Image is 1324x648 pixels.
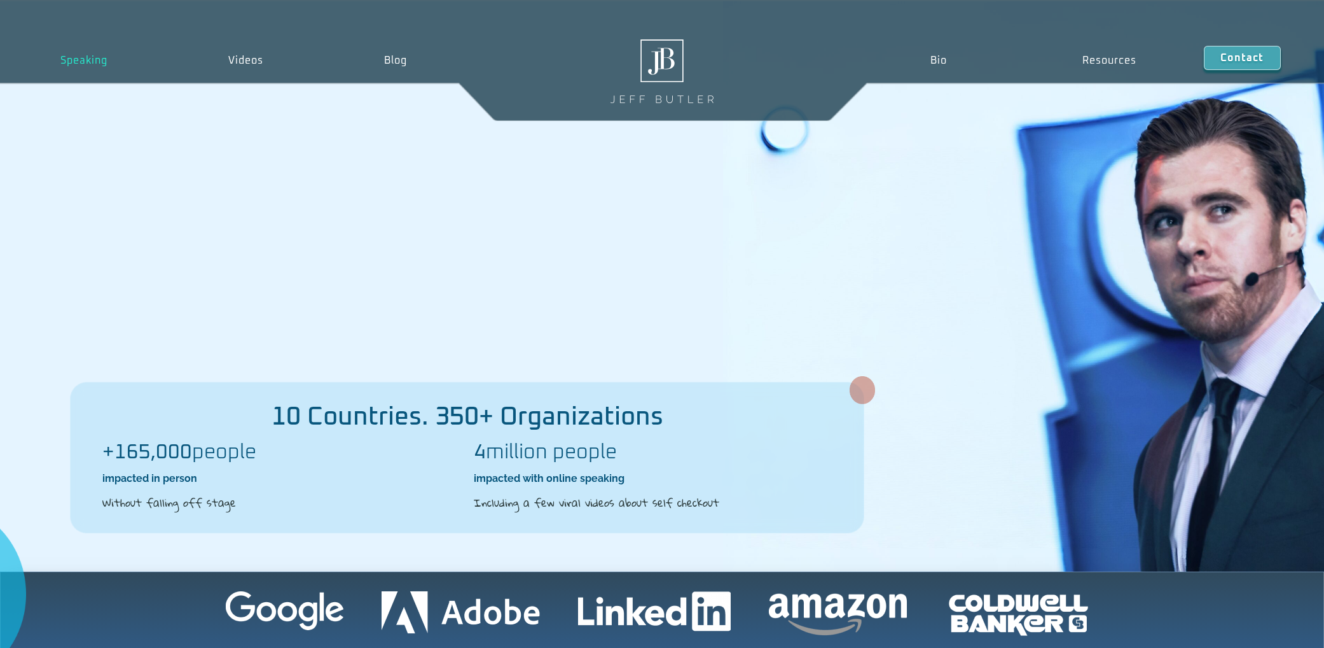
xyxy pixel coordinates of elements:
[102,442,192,463] b: +165,000
[1220,53,1264,63] span: Contact
[71,404,864,430] h2: 10 Countries. 350+ Organizations
[102,472,461,486] h2: impacted in person
[863,46,1204,75] nav: Menu
[324,46,467,75] a: Blog
[168,46,324,75] a: Videos
[1204,46,1280,70] a: Contact
[1014,46,1204,75] a: Resources
[474,442,486,463] b: 4
[102,495,461,511] h2: Without falling off stage
[474,442,832,463] h2: million people
[863,46,1015,75] a: Bio
[474,495,832,511] h2: Including a few viral videos about self checkout
[102,442,461,463] h2: people
[474,472,832,486] h2: impacted with online speaking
